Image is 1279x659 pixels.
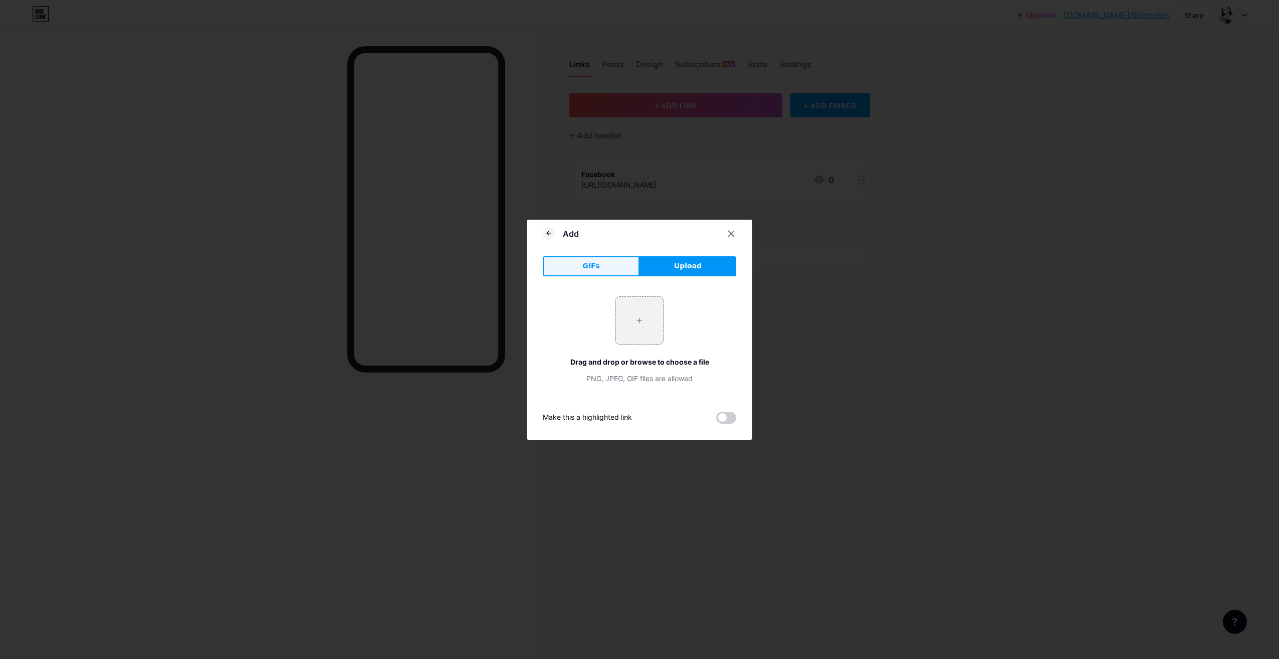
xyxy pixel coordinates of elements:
[582,261,600,271] span: GIFs
[543,357,736,367] div: Drag and drop or browse to choose a file
[674,261,702,271] span: Upload
[639,256,736,276] button: Upload
[543,412,632,424] div: Make this a highlighted link
[543,256,639,276] button: GIFs
[563,228,579,240] div: Add
[543,373,736,384] div: PNG, JPEG, GIF files are allowed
